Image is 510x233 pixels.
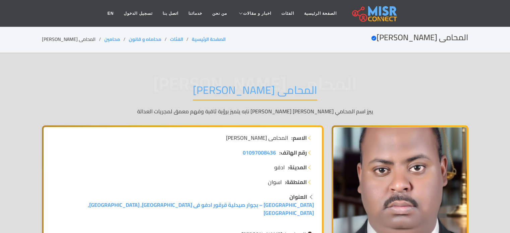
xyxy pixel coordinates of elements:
[104,35,120,44] a: محامين
[170,35,183,44] a: الفئات
[207,7,232,20] a: من نحن
[285,178,307,186] strong: المنطقة:
[119,7,157,20] a: تسجيل الدخول
[371,36,377,41] svg: Verified account
[243,149,276,157] a: 01097008436
[42,107,468,115] p: يبرز اسم المحامي [PERSON_NAME] [PERSON_NAME] نابه يتميز برؤية ثاقبة وفهم معمق لمجريات العدالة
[42,36,104,43] li: المحامى [PERSON_NAME]
[226,134,288,142] span: المحامى [PERSON_NAME]
[268,178,282,186] span: اسوان
[129,35,161,44] a: محاماه و قانون
[232,7,276,20] a: اخبار و مقالات
[276,7,299,20] a: الفئات
[243,148,276,158] span: 01097008436
[289,192,307,202] strong: العنوان
[352,5,397,22] img: main.misr_connect
[279,149,307,157] strong: رقم الهاتف:
[103,7,119,20] a: EN
[299,7,342,20] a: الصفحة الرئيسية
[371,33,468,43] h2: المحامى [PERSON_NAME]
[193,83,317,101] h1: المحامى [PERSON_NAME]
[288,163,307,171] strong: المدينة:
[192,35,226,44] a: الصفحة الرئيسية
[158,7,183,20] a: اتصل بنا
[291,134,307,142] strong: الاسم:
[183,7,207,20] a: خدماتنا
[243,10,271,16] span: اخبار و مقالات
[88,200,314,218] a: [GEOGRAPHIC_DATA] – بجوار صيدلية قرقور ادفو فى [GEOGRAPHIC_DATA], [GEOGRAPHIC_DATA], [GEOGRAPHIC_...
[274,163,285,171] span: ادفو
